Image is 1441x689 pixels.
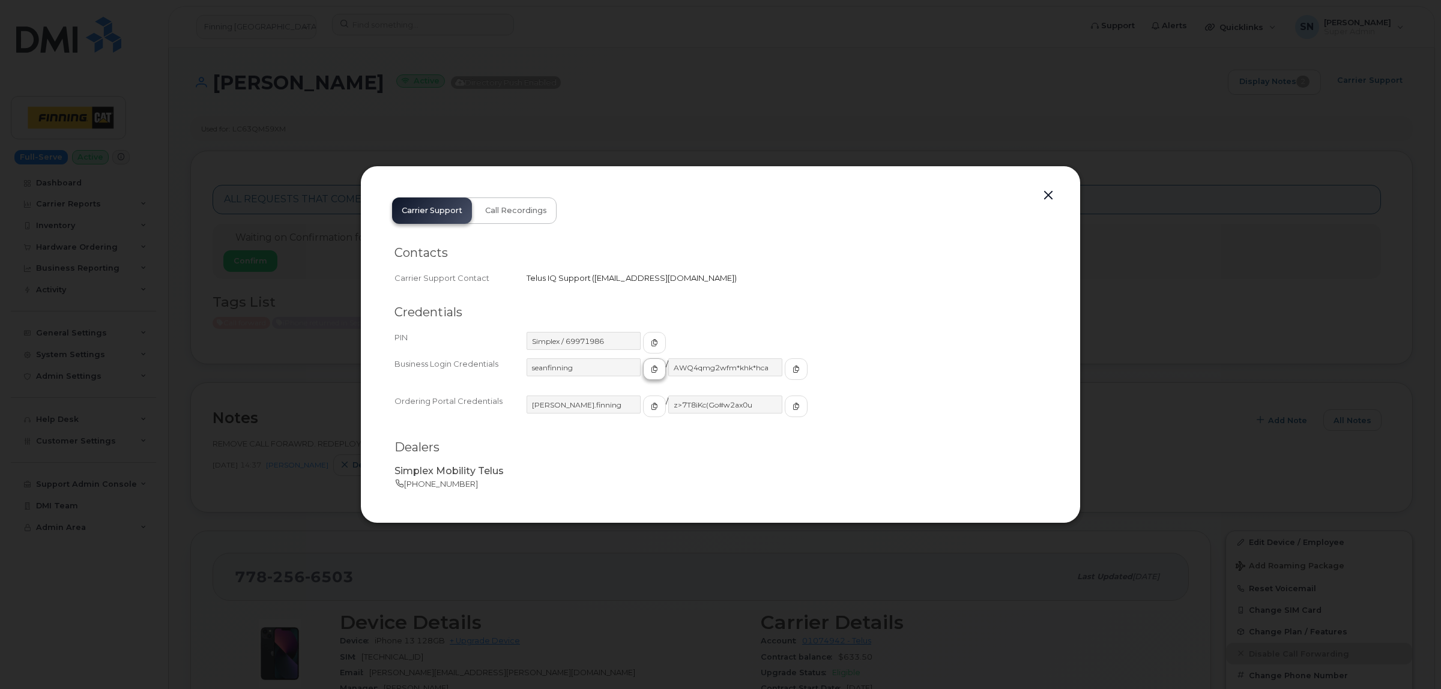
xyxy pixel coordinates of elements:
[394,272,527,284] div: Carrier Support Contact
[527,396,1047,428] div: /
[785,358,808,380] button: copy to clipboard
[527,358,1047,391] div: /
[527,273,591,283] span: Telus IQ Support
[394,478,1047,490] p: [PHONE_NUMBER]
[643,332,666,354] button: copy to clipboard
[594,273,734,283] span: [EMAIL_ADDRESS][DOMAIN_NAME]
[485,206,547,215] span: Call Recordings
[394,332,527,354] div: PIN
[643,358,666,380] button: copy to clipboard
[643,396,666,417] button: copy to clipboard
[394,396,527,428] div: Ordering Portal Credentials
[394,358,527,391] div: Business Login Credentials
[394,305,1047,320] h2: Credentials
[394,440,1047,455] h2: Dealers
[785,396,808,417] button: copy to clipboard
[394,465,1047,478] p: Simplex Mobility Telus
[394,245,1047,260] h2: Contacts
